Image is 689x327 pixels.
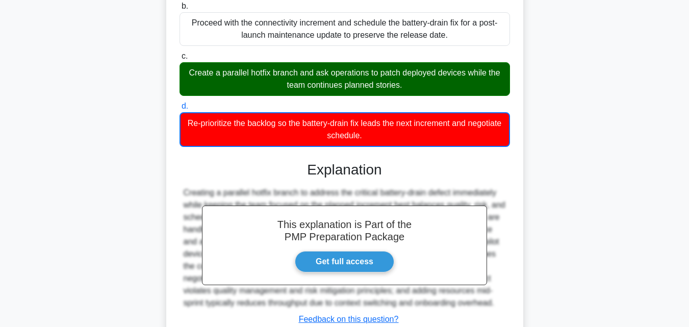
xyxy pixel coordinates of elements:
[299,315,399,323] a: Feedback on this question?
[182,2,188,10] span: b.
[182,52,188,60] span: c.
[180,12,510,46] div: Proceed with the connectivity increment and schedule the battery-drain fix for a post-launch main...
[180,62,510,96] div: Create a parallel hotfix branch and ask operations to patch deployed devices while the team conti...
[186,161,504,179] h3: Explanation
[180,112,510,147] div: Re-prioritize the backlog so the battery-drain fix leads the next increment and negotiate schedule.
[184,187,506,309] div: Creating a parallel hotfix branch to address the critical battery-drain defect immediately while ...
[182,102,188,110] span: d.
[295,251,394,272] a: Get full access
